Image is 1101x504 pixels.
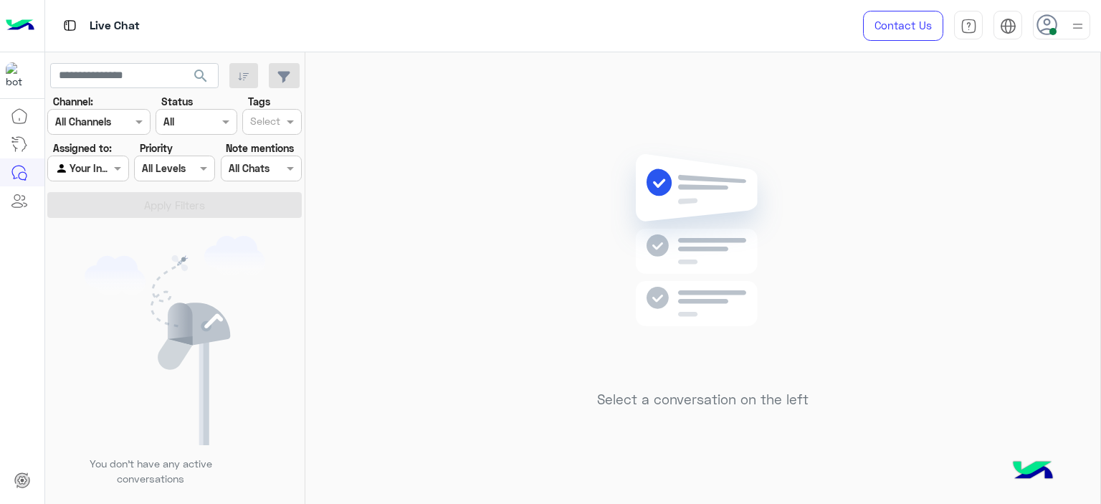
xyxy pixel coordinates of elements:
[1008,447,1058,497] img: hulul-logo.png
[226,141,294,156] label: Note mentions
[6,11,34,41] img: Logo
[161,94,193,109] label: Status
[6,62,32,88] img: 317874714732967
[53,141,112,156] label: Assigned to:
[53,94,93,109] label: Channel:
[248,94,270,109] label: Tags
[1000,18,1016,34] img: tab
[961,18,977,34] img: tab
[863,11,943,41] a: Contact Us
[1069,17,1087,35] img: profile
[140,141,173,156] label: Priority
[47,192,302,218] button: Apply Filters
[85,236,265,445] img: empty users
[78,456,223,487] p: You don’t have any active conversations
[192,67,209,85] span: search
[599,143,806,381] img: no messages
[954,11,983,41] a: tab
[90,16,140,36] p: Live Chat
[61,16,79,34] img: tab
[597,391,809,408] h5: Select a conversation on the left
[248,113,280,132] div: Select
[183,63,219,94] button: search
